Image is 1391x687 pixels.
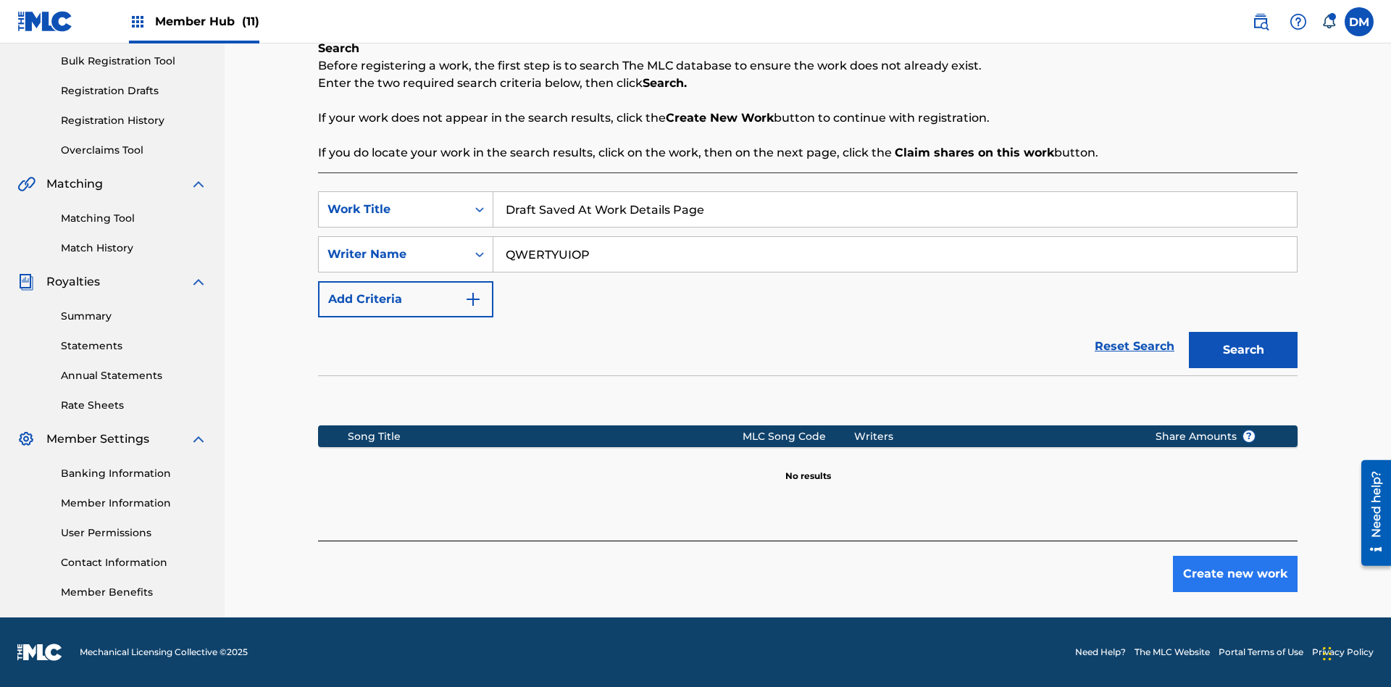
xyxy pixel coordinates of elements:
span: Mechanical Licensing Collective © 2025 [80,646,248,659]
div: User Menu [1345,7,1374,36]
a: Privacy Policy [1312,646,1374,659]
img: Royalties [17,273,35,291]
a: Registration Drafts [61,83,207,99]
a: Matching Tool [61,211,207,226]
a: Overclaims Tool [61,143,207,158]
a: Rate Sheets [61,398,207,413]
a: Annual Statements [61,368,207,383]
p: No results [785,452,831,483]
div: Song Title [348,429,743,444]
div: Drag [1323,632,1332,675]
iframe: Resource Center [1350,454,1391,573]
span: Royalties [46,273,100,291]
a: Match History [61,241,207,256]
img: expand [190,175,207,193]
div: Notifications [1321,14,1336,29]
a: Member Information [61,496,207,511]
form: Search Form [318,191,1298,375]
strong: Create New Work [666,111,774,125]
p: Before registering a work, the first step is to search The MLC database to ensure the work does n... [318,57,1298,75]
a: Contact Information [61,555,207,570]
strong: Search. [643,76,687,90]
a: Bulk Registration Tool [61,54,207,69]
img: Top Rightsholders [129,13,146,30]
div: Work Title [327,201,458,218]
span: Member Settings [46,430,149,448]
p: If your work does not appear in the search results, click the button to continue with registration. [318,109,1298,127]
img: help [1290,13,1307,30]
a: The MLC Website [1135,646,1210,659]
div: Writer Name [327,246,458,263]
img: Matching [17,175,35,193]
span: Share Amounts [1156,429,1256,444]
span: ? [1243,430,1255,442]
div: Help [1284,7,1313,36]
iframe: Chat Widget [1319,617,1391,687]
strong: Claim shares on this work [895,146,1054,159]
a: Portal Terms of Use [1219,646,1303,659]
b: Search [318,41,359,55]
a: Member Benefits [61,585,207,600]
div: MLC Song Code [743,429,854,444]
p: If you do locate your work in the search results, click on the work, then on the next page, click... [318,144,1298,162]
img: logo [17,644,62,661]
p: Enter the two required search criteria below, then click [318,75,1298,92]
span: Member Hub [155,13,259,30]
div: Writers [854,429,1133,444]
img: 9d2ae6d4665cec9f34b9.svg [464,291,482,308]
button: Create new work [1173,556,1298,592]
img: MLC Logo [17,11,73,32]
a: Banking Information [61,466,207,481]
a: Statements [61,338,207,354]
img: expand [190,273,207,291]
a: Public Search [1246,7,1275,36]
img: Member Settings [17,430,35,448]
a: Reset Search [1087,330,1182,362]
span: (11) [242,14,259,28]
a: Registration History [61,113,207,128]
img: search [1252,13,1269,30]
a: Summary [61,309,207,324]
button: Search [1189,332,1298,368]
a: User Permissions [61,525,207,541]
img: expand [190,430,207,448]
a: Need Help? [1075,646,1126,659]
button: Add Criteria [318,281,493,317]
span: Matching [46,175,103,193]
